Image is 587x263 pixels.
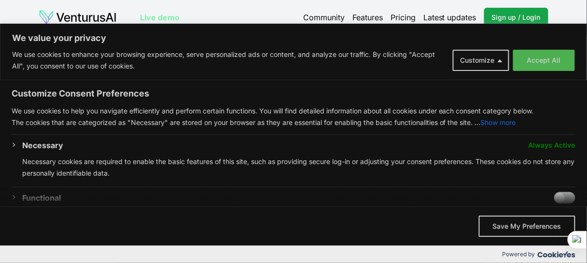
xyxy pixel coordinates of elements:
[352,12,383,23] a: Features
[484,8,548,27] a: Sign up / Login
[492,13,541,22] span: Sign up / Login
[12,88,149,99] span: Customize Consent Preferences
[39,10,117,25] img: logo
[12,49,446,72] p: We use cookies to enhance your browsing experience, serve personalized ads or content, and analyz...
[479,216,575,237] button: Save My Preferences
[391,12,416,23] a: Pricing
[481,117,516,128] button: Show more
[12,32,575,44] p: We value your privacy
[453,50,509,71] button: Customize
[22,139,63,151] button: Necessary
[538,251,575,258] img: Cookieyes logo
[22,156,575,179] p: Necessary cookies are required to enable the basic features of this site, such as providing secur...
[140,12,180,23] a: Live demo
[529,139,575,151] span: Always Active
[513,50,575,71] button: Accept All
[12,117,575,128] p: The cookies that are categorized as "Necessary" are stored on your browser as they are essential ...
[12,105,575,117] p: We use cookies to help you navigate efficiently and perform certain functions. You will find deta...
[423,12,476,23] a: Latest updates
[303,12,345,23] a: Community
